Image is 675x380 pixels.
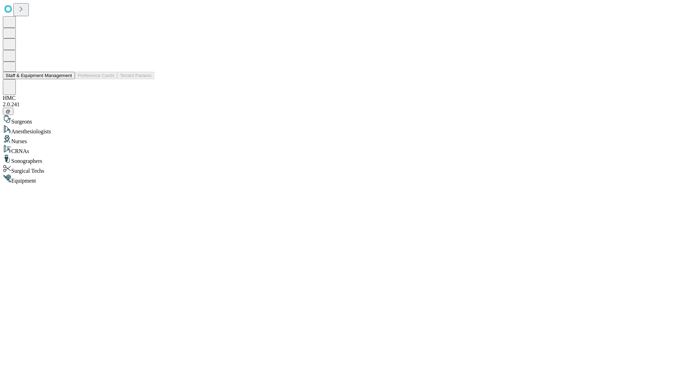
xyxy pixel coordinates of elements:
[3,164,672,174] div: Surgical Techs
[117,72,154,79] button: Tenant Params
[3,108,13,115] button: @
[3,145,672,154] div: CRNAs
[3,174,672,184] div: Equipment
[6,109,11,114] span: @
[75,72,117,79] button: Preference Cards
[3,125,672,135] div: Anesthesiologists
[3,154,672,164] div: Sonographers
[3,95,672,101] div: HMC
[3,101,672,108] div: 2.0.241
[3,115,672,125] div: Surgeons
[3,135,672,145] div: Nurses
[3,72,75,79] button: Staff & Equipment Management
